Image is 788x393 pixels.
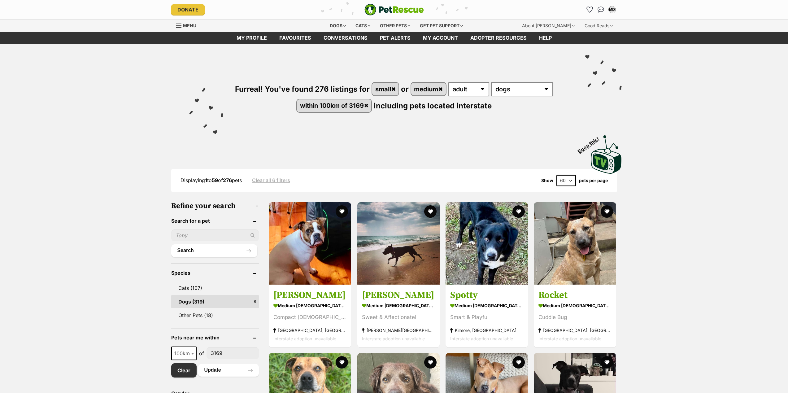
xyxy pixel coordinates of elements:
strong: medium [DEMOGRAPHIC_DATA] Dog [273,301,346,310]
strong: [GEOGRAPHIC_DATA], [GEOGRAPHIC_DATA] [273,326,346,334]
span: Displaying to of pets [181,177,242,183]
a: Donate [171,4,205,15]
img: Fiona - Staffordshire Bull Terrier Dog [357,202,440,285]
input: Toby [171,229,259,241]
button: favourite [512,205,525,218]
strong: medium [DEMOGRAPHIC_DATA] Dog [538,301,612,310]
h3: Spotty [450,289,523,301]
span: Menu [183,23,196,28]
a: Dogs (319) [171,295,259,308]
strong: [GEOGRAPHIC_DATA], [GEOGRAPHIC_DATA] [538,326,612,334]
a: Pet alerts [374,32,417,44]
span: or [401,85,409,94]
div: Smart & Playful [450,313,523,321]
a: Cats (107) [171,282,259,295]
button: favourite [424,205,437,218]
span: 100km [172,349,196,358]
input: postcode [207,347,259,359]
strong: medium [DEMOGRAPHIC_DATA] Dog [362,301,435,310]
span: Interstate adoption unavailable [450,336,513,341]
h3: Refine your search [171,202,259,210]
strong: 1 [205,177,207,183]
a: within 100km of 3169 [297,99,371,112]
button: favourite [512,356,525,369]
span: 100km [171,347,197,360]
strong: medium [DEMOGRAPHIC_DATA] Dog [450,301,523,310]
span: including pets located interstate [374,101,492,110]
a: Conversations [596,5,606,15]
a: small [372,83,398,95]
img: chat-41dd97257d64d25036548639549fe6c8038ab92f7586957e7f3b1b290dea8141.svg [598,7,604,13]
button: favourite [424,356,437,369]
a: Clear all 6 filters [252,177,290,183]
a: Favourites [273,32,317,44]
div: Compact [DEMOGRAPHIC_DATA] |[GEOGRAPHIC_DATA] [273,313,346,321]
a: Other Pets (18) [171,309,259,322]
div: Good Reads [580,20,617,32]
img: Bailey - American Bulldog [269,202,351,285]
strong: Kilmore, [GEOGRAPHIC_DATA] [450,326,523,334]
ul: Account quick links [585,5,617,15]
a: [PERSON_NAME] medium [DEMOGRAPHIC_DATA] Dog Compact [DEMOGRAPHIC_DATA] |[GEOGRAPHIC_DATA] [GEOGRA... [269,284,351,347]
strong: 276 [223,177,232,183]
button: favourite [601,205,613,218]
div: Sweet & Affectionate! [362,313,435,321]
div: Cats [351,20,375,32]
button: favourite [336,205,348,218]
a: Help [533,32,558,44]
div: About [PERSON_NAME] [518,20,579,32]
header: Pets near me within [171,335,259,340]
button: Search [171,244,258,257]
span: Interstate adoption unavailable [273,336,336,341]
a: conversations [317,32,374,44]
strong: [PERSON_NAME][GEOGRAPHIC_DATA] [362,326,435,334]
img: Rocket - Mixed breed Dog [534,202,616,285]
a: Favourites [585,5,595,15]
a: Menu [176,20,201,31]
img: Spotty - Border Collie Dog [446,202,528,285]
h3: [PERSON_NAME] [362,289,435,301]
span: Furreal! You've found 276 listings for [235,85,370,94]
span: Interstate adoption unavailable [538,336,601,341]
header: Species [171,270,259,276]
span: of [199,350,204,357]
div: Other pets [376,20,415,32]
h3: [PERSON_NAME] [273,289,346,301]
div: MD [609,7,615,13]
span: Boop this! [577,132,605,154]
button: favourite [336,356,348,369]
span: Interstate adoption unavailable [362,336,425,341]
label: pets per page [579,178,608,183]
a: My profile [230,32,273,44]
button: favourite [601,356,613,369]
button: Update [198,364,259,376]
div: Dogs [325,20,350,32]
strong: 59 [212,177,218,183]
div: Cuddle Bug [538,313,612,321]
span: Show [541,178,553,183]
h3: Rocket [538,289,612,301]
a: Adopter resources [464,32,533,44]
a: Clear [171,363,197,378]
a: Rocket medium [DEMOGRAPHIC_DATA] Dog Cuddle Bug [GEOGRAPHIC_DATA], [GEOGRAPHIC_DATA] Interstate a... [534,284,616,347]
a: Spotty medium [DEMOGRAPHIC_DATA] Dog Smart & Playful Kilmore, [GEOGRAPHIC_DATA] Interstate adopti... [446,284,528,347]
header: Search for a pet [171,218,259,224]
a: medium [411,83,446,95]
a: PetRescue [364,4,424,15]
a: My account [417,32,464,44]
img: logo-e224e6f780fb5917bec1dbf3a21bbac754714ae5b6737aabdf751b685950b380.svg [364,4,424,15]
img: PetRescue TV logo [591,135,622,174]
button: My account [607,5,617,15]
a: [PERSON_NAME] medium [DEMOGRAPHIC_DATA] Dog Sweet & Affectionate! [PERSON_NAME][GEOGRAPHIC_DATA] ... [357,284,440,347]
a: Boop this! [591,130,622,175]
div: Get pet support [416,20,467,32]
